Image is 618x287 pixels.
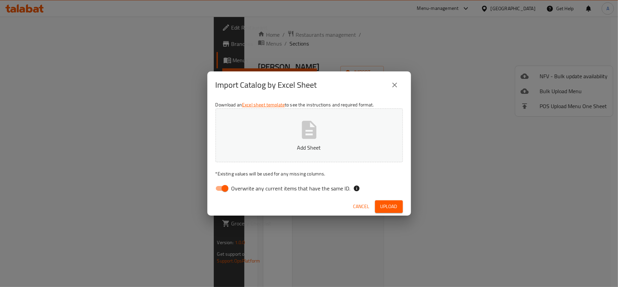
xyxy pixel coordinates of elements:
span: Cancel [353,202,370,211]
button: Add Sheet [216,108,403,162]
p: Existing values will be used for any missing columns. [216,170,403,177]
button: Upload [375,200,403,213]
span: Upload [380,202,397,211]
p: Add Sheet [226,143,392,152]
span: Overwrite any current items that have the same ID. [231,184,351,192]
svg: If the overwrite option isn't selected, then the items that match an existing ID will be ignored ... [353,185,360,192]
a: Excel sheet template [242,100,285,109]
h2: Import Catalog by Excel Sheet [216,80,317,90]
button: close [387,77,403,93]
div: Download an to see the instructions and required format. [207,99,411,197]
button: Cancel [351,200,372,213]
